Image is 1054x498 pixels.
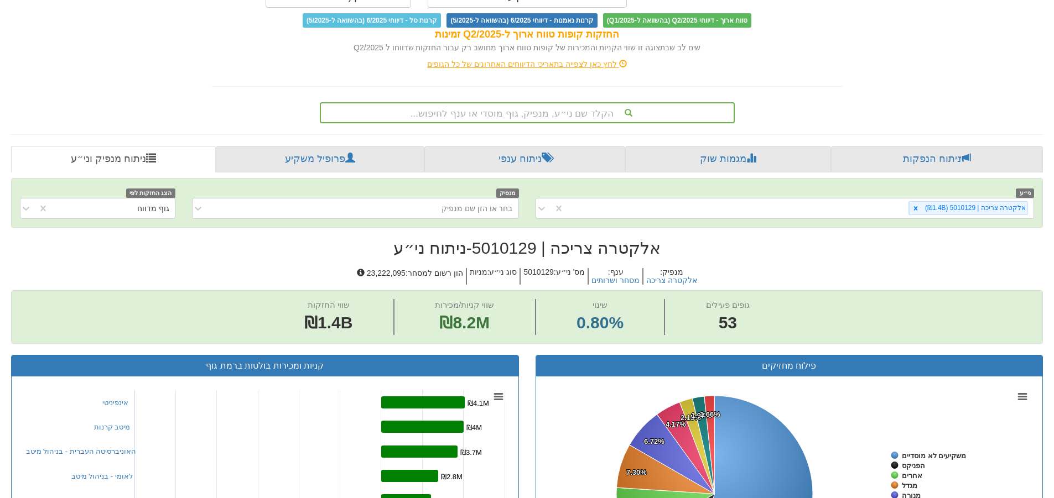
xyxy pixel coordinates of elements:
[435,300,494,310] span: שווי קניות/מכירות
[354,268,466,285] h5: הון רשום למסחר : 23,222,095
[441,473,463,481] tspan: ₪2.8M
[137,203,169,214] div: גוף מדווח
[126,188,175,198] span: הצג החזקות לפי
[922,202,1027,214] div: אלקטרה צריכה | 5010129 (₪1.4B)
[646,276,697,285] button: אלקטרה צריכה
[442,203,513,214] div: בחר או הזן שם מנפיק
[424,146,625,172] a: ניתוח ענפי
[212,42,843,53] div: שים לב שבתצוגה זו שווי הקניות והמכירות של קופות טווח ארוך מחושב רק עבור החזקות שדווחו ל Q2/2025
[588,268,642,285] h5: ענף :
[1016,188,1034,198] span: ני״ע
[902,471,922,480] tspan: אחרים
[625,146,830,172] a: מגמות שוק
[303,13,441,28] span: קרנות סל - דיווחי 6/2025 (בהשוואה ל-5/2025)
[520,268,588,285] h5: מס' ני״ע : 5010129
[544,361,1035,371] h3: פילוח מחזיקים
[466,423,482,432] tspan: ₪4M
[700,410,720,418] tspan: 1.66%
[591,276,640,285] button: מסחר ושרותים
[468,399,489,407] tspan: ₪4.1M
[642,268,700,285] h5: מנפיק :
[26,447,137,455] a: האוניברסיטה העברית - בניהול מיטב
[102,399,128,407] a: אינפיניטי
[94,423,131,431] a: מיטב קרנות
[212,28,843,42] div: החזקות קופות טווח ארוך ל-Q2/2025 זמינות
[439,313,490,332] span: ₪8.2M
[706,311,750,335] span: 53
[216,146,424,172] a: פרופיל משקיע
[831,146,1043,172] a: ניתוח הנפקות
[11,146,216,172] a: ניתוח מנפיק וני״ע
[308,300,350,310] span: שווי החזקות
[644,437,664,445] tspan: 6.72%
[626,468,647,476] tspan: 7.30%
[666,420,686,428] tspan: 4.17%
[204,59,851,70] div: לחץ כאן לצפייה בתאריכי הדיווחים האחרונים של כל הגופים
[691,411,712,420] tspan: 1.97%
[496,188,519,198] span: מנפיק
[321,103,734,122] div: הקלד שם ני״ע, מנפיק, גוף מוסדי או ענף לחיפוש...
[902,481,917,490] tspan: מגדל
[304,313,352,332] span: ₪1.4B
[706,300,750,310] span: גופים פעילים
[71,472,133,480] a: לאומי - בניהול מיטב
[603,13,751,28] span: טווח ארוך - דיווחי Q2/2025 (בהשוואה ל-Q1/2025)
[446,13,597,28] span: קרנות נאמנות - דיווחי 6/2025 (בהשוואה ל-5/2025)
[681,413,701,422] tspan: 2.15%
[466,268,520,285] h5: סוג ני״ע : מניות
[577,311,624,335] span: 0.80%
[20,361,510,371] h3: קניות ומכירות בולטות ברמת גוף
[11,239,1043,257] h2: אלקטרה צריכה | 5010129 - ניתוח ני״ע
[593,300,608,310] span: שינוי
[902,462,925,470] tspan: הפניקס
[902,452,966,460] tspan: משקיעים לא מוסדיים
[460,448,482,457] tspan: ₪3.7M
